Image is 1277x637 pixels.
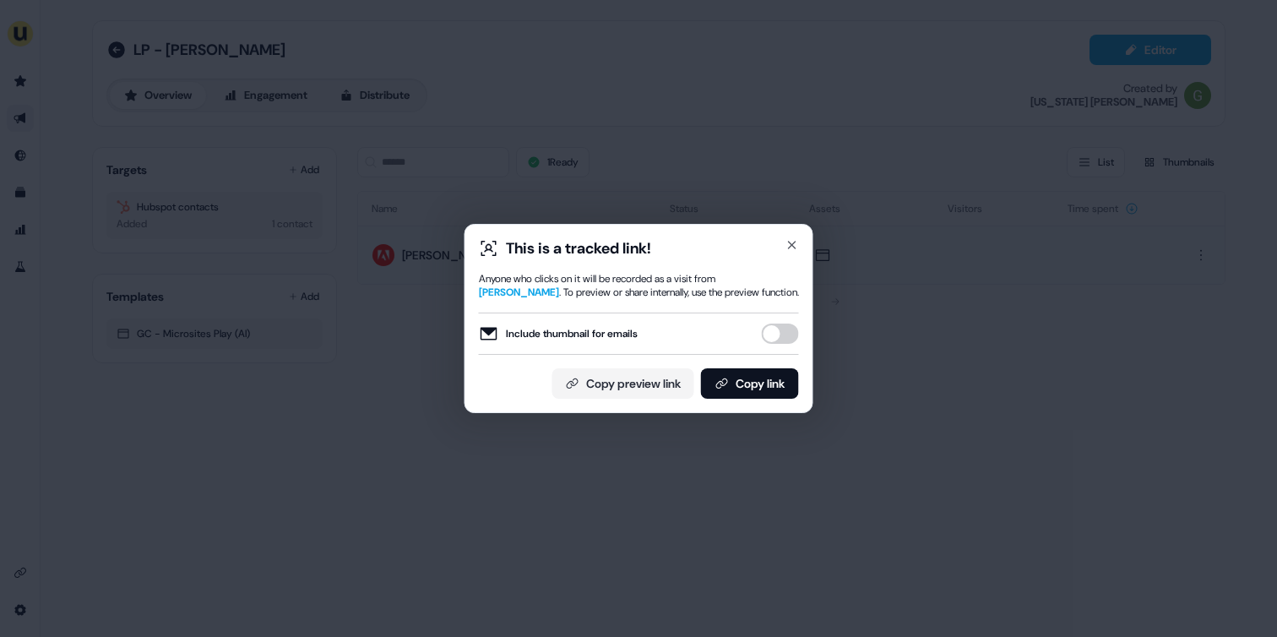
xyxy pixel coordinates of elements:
button: Copy preview link [552,368,694,399]
label: Include thumbnail for emails [479,324,638,344]
div: This is a tracked link! [506,238,651,259]
div: Anyone who clicks on it will be recorded as a visit from . To preview or share internally, use th... [479,272,799,299]
span: [PERSON_NAME] [479,286,559,299]
button: Copy link [701,368,799,399]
